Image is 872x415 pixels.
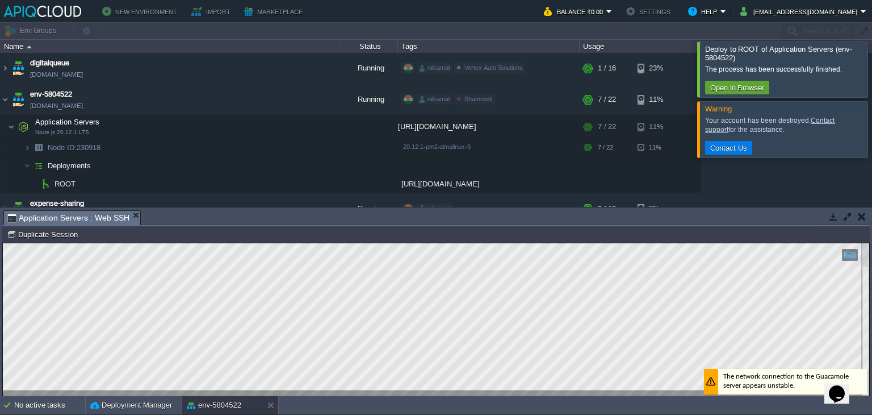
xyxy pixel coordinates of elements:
[14,396,85,414] div: No active tasks
[341,53,398,84] div: Running
[53,179,77,189] a: ROOT
[626,5,674,18] button: Settings
[10,84,26,115] img: AMDAwAAAACH5BAEAAAAALAAAAAABAAEAAAICRAEAOw==
[638,115,674,138] div: 11%
[464,64,523,71] span: Vertex Auto Solutions
[705,116,865,134] div: Your account has been destroyed. for the assistance.
[10,193,26,224] img: AMDAwAAAACH5BAEAAAAALAAAAAABAAEAAAICRAEAOw==
[31,175,37,193] img: AMDAwAAAACH5BAEAAAAALAAAAAABAAEAAAICRAEAOw==
[4,6,81,17] img: APIQCloud
[191,5,234,18] button: Import
[244,5,306,18] button: Marketplace
[824,370,861,404] iframe: chat widget
[7,211,129,225] span: Application Servers : Web SSH
[342,40,397,53] div: Status
[598,139,613,156] div: 7 / 22
[398,175,580,193] div: [URL][DOMAIN_NAME]
[47,161,93,171] a: Deployments
[8,115,15,138] img: AMDAwAAAACH5BAEAAAAALAAAAAABAAEAAAICRAEAOw==
[598,53,616,84] div: 1 / 16
[31,139,47,156] img: AMDAwAAAACH5BAEAAAAALAAAAAABAAEAAAICRAEAOw==
[30,198,84,209] a: expense-sharing
[638,53,674,84] div: 23%
[24,157,31,175] img: AMDAwAAAACH5BAEAAAAALAAAAAABAAEAAAICRAEAOw==
[598,115,616,138] div: 7 / 22
[37,175,53,193] img: AMDAwAAAACH5BAEAAAAALAAAAAABAAEAAAICRAEAOw==
[705,45,852,62] span: Deploy to ROOT of Application Servers (env-5804522)
[341,193,398,224] div: Running
[30,57,69,69] a: digitalqueue
[705,65,865,74] div: The process has been successfully finished.
[638,84,674,115] div: 11%
[10,53,26,84] img: AMDAwAAAACH5BAEAAAAALAAAAAABAAEAAAICRAEAOw==
[1,40,341,53] div: Name
[638,139,674,156] div: 11%
[598,84,616,115] div: 7 / 22
[34,118,101,126] a: Application ServersNode.js 20.12.1 LTS
[707,82,768,93] button: Open in Browser
[701,126,865,151] div: The network connection to the Guacamole server appears unstable.
[1,84,10,115] img: AMDAwAAAACH5BAEAAAAALAAAAAABAAEAAAICRAEAOw==
[90,400,172,411] button: Deployment Manager
[464,96,493,102] span: Shamrock
[417,94,452,105] div: nilkamal
[30,100,83,111] a: [DOMAIN_NAME]
[341,84,398,115] div: Running
[417,204,452,214] div: nilkamal
[187,400,241,411] button: env-5804522
[24,139,31,156] img: AMDAwAAAACH5BAEAAAAALAAAAAABAAEAAAICRAEAOw==
[31,157,47,175] img: AMDAwAAAACH5BAEAAAAALAAAAAABAAEAAAICRAEAOw==
[48,143,77,152] span: Node ID:
[398,115,580,138] div: [URL][DOMAIN_NAME]
[27,45,32,48] img: AMDAwAAAACH5BAEAAAAALAAAAAABAAEAAAICRAEAOw==
[544,5,606,18] button: Balance ₹0.00
[47,143,102,152] a: Node ID:230918
[1,193,10,224] img: AMDAwAAAACH5BAEAAAAALAAAAAABAAEAAAICRAEAOw==
[403,143,471,150] span: 20.12.1-pm2-almalinux-9
[35,129,89,136] span: Node.js 20.12.1 LTS
[30,89,72,100] a: env-5804522
[102,5,181,18] button: New Environment
[707,143,751,153] button: Contact Us
[740,5,861,18] button: [EMAIL_ADDRESS][DOMAIN_NAME]
[580,40,700,53] div: Usage
[30,69,83,80] a: [DOMAIN_NAME]
[399,40,579,53] div: Tags
[7,229,81,239] button: Duplicate Session
[638,193,674,224] div: 8%
[34,117,101,127] span: Application Servers
[1,53,10,84] img: AMDAwAAAACH5BAEAAAAALAAAAAABAAEAAAICRAEAOw==
[15,115,31,138] img: AMDAwAAAACH5BAEAAAAALAAAAAABAAEAAAICRAEAOw==
[688,5,720,18] button: Help
[705,105,732,113] span: Warning
[417,63,452,73] div: nilkamal
[47,143,102,152] span: 230918
[598,193,616,224] div: 3 / 10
